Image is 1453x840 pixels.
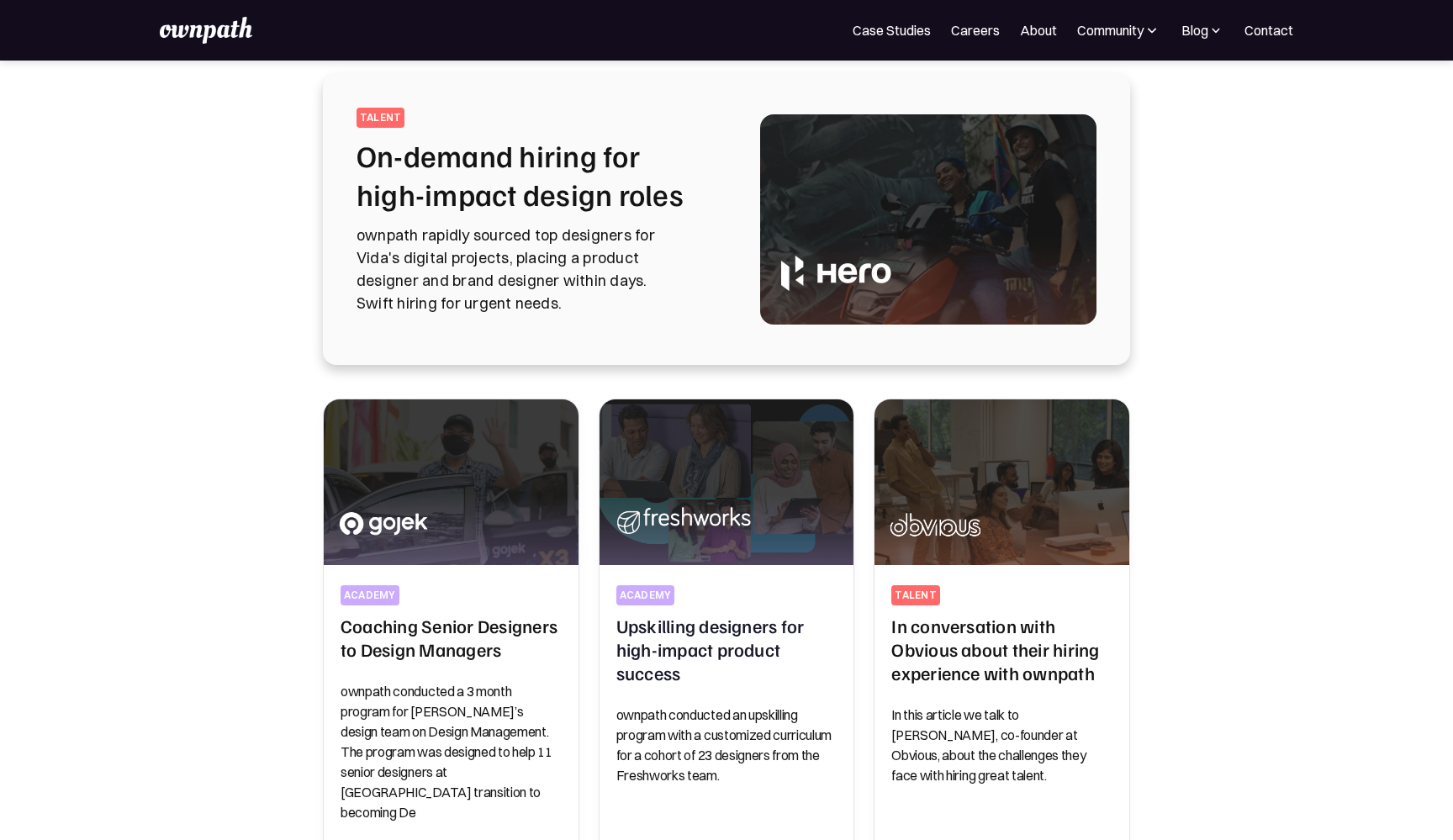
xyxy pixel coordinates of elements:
[951,20,1000,40] a: Careers
[1077,20,1144,40] div: Community
[324,399,579,565] img: Coaching Senior Designers to Design Managers
[1181,20,1208,40] div: Blog
[1244,20,1293,40] a: Contact
[891,705,1112,785] p: In this article we talk to [PERSON_NAME], co-founder at Obvious, about the challenges they face w...
[341,614,562,661] h2: Coaching Senior Designers to Design Managers
[357,136,720,214] h2: On-demand hiring for high-impact design roles
[341,681,562,822] p: ownpath conducted a 3 month program for [PERSON_NAME]’s design team on Design Management. The pro...
[853,20,931,40] a: Case Studies
[357,108,1096,331] a: talentOn-demand hiring for high-impact design rolesownpath rapidly sourced top designers for Vida...
[344,589,396,602] div: academy
[620,589,672,602] div: Academy
[616,705,837,785] p: ownpath conducted an upskilling program with a customized curriculum for a cohort of 23 designers...
[357,224,720,314] p: ownpath rapidly sourced top designers for Vida's digital projects, placing a product designer and...
[895,589,936,602] div: talent
[616,614,837,684] h2: Upskilling designers for high-impact product success
[360,111,401,124] div: talent
[874,399,1129,565] img: In conversation with Obvious about their hiring experience with ownpath
[1181,20,1224,40] div: Blog
[600,399,854,565] img: Upskilling designers for high-impact product success
[1077,20,1160,40] div: Community
[891,614,1112,684] h2: In conversation with Obvious about their hiring experience with ownpath
[1020,20,1057,40] a: About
